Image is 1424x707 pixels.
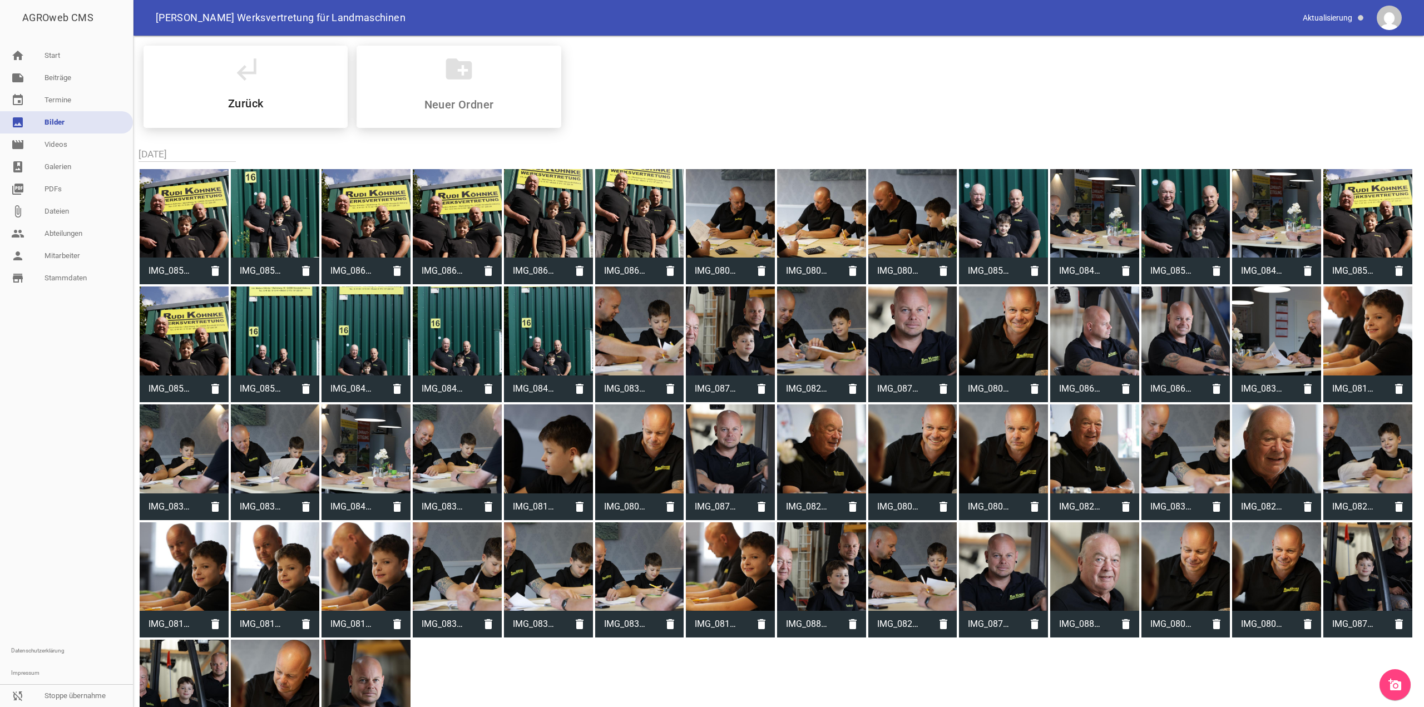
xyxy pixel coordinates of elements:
[657,611,684,637] i: delete
[1232,256,1294,285] span: IMG_0842.jpg
[228,98,263,109] h5: Zurück
[322,610,384,639] span: IMG_0815.jpg
[11,205,24,218] i: attach_file
[657,258,684,284] i: delete
[11,93,24,107] i: event
[11,182,24,196] i: picture_as_pdf
[1386,611,1412,637] i: delete
[566,258,593,284] i: delete
[1050,374,1112,403] span: IMG_0866.jpg
[504,374,566,403] span: IMG_0847.jpg
[11,227,24,240] i: people
[777,492,839,521] span: IMG_0825.jpg
[930,258,957,284] i: delete
[868,610,931,639] span: IMG_0829.jpg
[384,258,411,284] i: delete
[202,611,229,637] i: delete
[11,116,24,129] i: image
[839,611,866,637] i: delete
[384,375,411,402] i: delete
[393,98,525,111] input: Neuer Ordner
[1112,611,1139,637] i: delete
[443,53,474,85] i: create_new_folder
[322,256,384,285] span: IMG_0862.jpg
[144,46,348,128] div: Shoot:2025
[777,374,839,403] span: IMG_0828.jpg
[1294,258,1321,284] i: delete
[686,374,748,403] span: IMG_0879.jpg
[1232,374,1294,403] span: IMG_0839.jpg
[1323,374,1386,403] span: IMG_0812.jpg
[384,493,411,520] i: delete
[413,256,475,285] span: IMG_0860.jpg
[1112,258,1139,284] i: delete
[868,256,931,285] span: IMG_0809.jpg
[1232,610,1294,639] span: IMG_0806.jpg
[686,610,748,639] span: IMG_0813.jpg
[413,374,475,403] span: IMG_0848.jpg
[1050,610,1112,639] span: IMG_0884.jpg
[959,492,1021,521] span: IMG_0804.jpg
[11,271,24,285] i: store_mall_directory
[1141,374,1204,403] span: IMG_0869.jpg
[1141,610,1204,639] span: IMG_0802.jpg
[566,375,593,402] i: delete
[413,610,475,639] span: IMG_0836.jpg
[595,610,657,639] span: IMG_0833.jpg
[293,375,319,402] i: delete
[1021,611,1048,637] i: delete
[959,374,1021,403] span: IMG_0807.jpg
[959,256,1021,285] span: IMG_0850.jpg
[504,610,566,639] span: IMG_0837.jpg
[839,493,866,520] i: delete
[230,53,261,85] i: subdirectory_arrow_left
[202,258,229,284] i: delete
[1141,492,1204,521] span: IMG_0835.jpg
[868,374,931,403] span: IMG_0872.jpg
[657,493,684,520] i: delete
[777,610,839,639] span: IMG_0880.jpg
[839,375,866,402] i: delete
[748,375,775,402] i: delete
[748,258,775,284] i: delete
[140,374,202,403] span: IMG_0856.jpg
[1294,375,1321,402] i: delete
[1203,493,1230,520] i: delete
[140,610,202,639] span: IMG_0817.jpg
[11,249,24,263] i: person
[139,147,1419,162] h2: [DATE]
[1386,493,1412,520] i: delete
[140,492,202,521] span: IMG_0831.jpg
[1112,375,1139,402] i: delete
[1050,256,1112,285] span: IMG_0841.jpg
[930,611,957,637] i: delete
[231,256,293,285] span: IMG_0853.jpg
[595,256,657,285] span: IMG_0864.jpg
[11,138,24,151] i: movie
[413,492,475,521] span: IMG_0832.jpg
[657,375,684,402] i: delete
[475,375,502,402] i: delete
[1141,256,1204,285] span: IMG_0851.jpg
[293,258,319,284] i: delete
[686,256,748,285] span: IMG_0801.jpg
[1386,258,1412,284] i: delete
[868,492,931,521] span: IMG_0808.jpg
[1203,375,1230,402] i: delete
[202,493,229,520] i: delete
[566,493,593,520] i: delete
[231,610,293,639] span: IMG_0818.jpg
[322,492,384,521] span: IMG_0843.jpg
[1232,492,1294,521] span: IMG_0822.jpg
[1323,256,1386,285] span: IMG_0855.jpg
[11,160,24,174] i: photo_album
[11,71,24,85] i: note
[293,611,319,637] i: delete
[1323,492,1386,521] span: IMG_0827.jpg
[475,611,502,637] i: delete
[566,611,593,637] i: delete
[1388,678,1402,691] i: add_a_photo
[504,256,566,285] span: IMG_0865.jpg
[1021,493,1048,520] i: delete
[1294,493,1321,520] i: delete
